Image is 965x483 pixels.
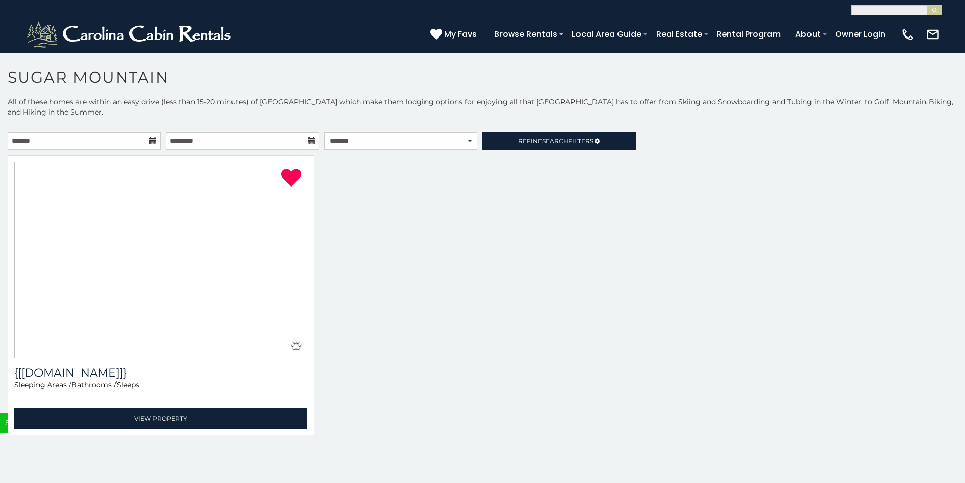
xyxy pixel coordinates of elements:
[712,25,786,43] a: Rental Program
[482,132,635,150] a: RefineSearchFilters
[14,366,307,380] h3: {[getUnitName(property)]}
[430,28,479,41] a: My Favs
[790,25,826,43] a: About
[25,19,236,50] img: White-1-2.png
[489,25,562,43] a: Browse Rentals
[518,137,593,145] span: Refine Filters
[651,25,707,43] a: Real Estate
[281,168,301,189] a: Remove from favorites
[925,27,940,42] img: mail-regular-white.png
[14,380,307,405] div: Sleeping Areas / Bathrooms / Sleeps:
[444,28,477,41] span: My Favs
[14,408,307,429] a: View Property
[830,25,891,43] a: Owner Login
[567,25,646,43] a: Local Area Guide
[542,137,568,145] span: Search
[901,27,915,42] img: phone-regular-white.png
